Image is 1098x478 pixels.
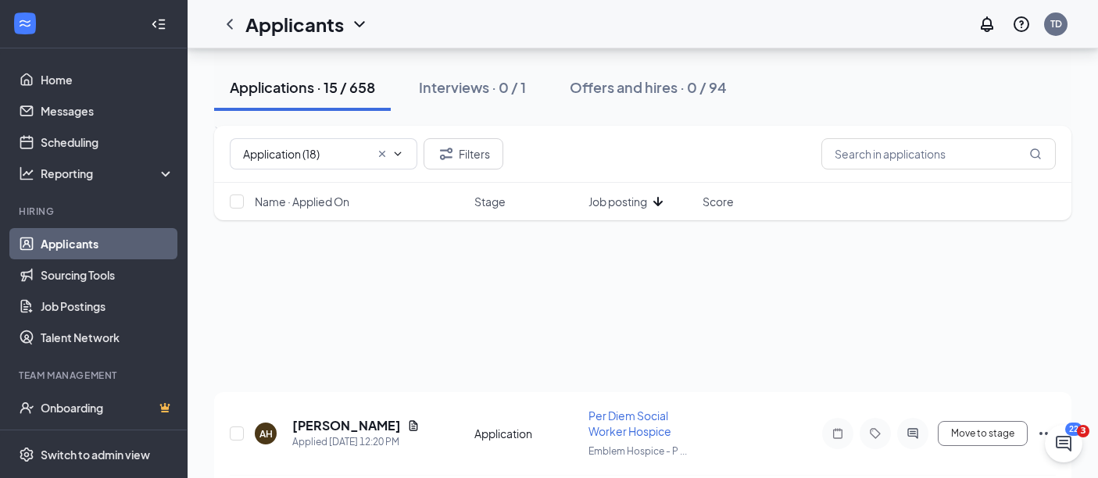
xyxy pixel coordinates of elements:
[19,205,171,218] div: Hiring
[588,445,687,457] span: Emblem Hospice - P ...
[230,77,375,97] div: Applications · 15 / 658
[151,16,166,32] svg: Collapse
[41,322,174,353] a: Talent Network
[41,64,174,95] a: Home
[419,77,526,97] div: Interviews · 0 / 1
[821,138,1056,169] input: Search in applications
[376,148,388,160] svg: Cross
[437,144,456,163] svg: Filter
[41,228,174,259] a: Applicants
[407,419,420,432] svg: Document
[350,15,369,34] svg: ChevronDown
[1077,425,1089,437] span: 3
[220,15,239,34] svg: ChevronLeft
[19,166,34,181] svg: Analysis
[474,194,506,209] span: Stage
[1037,424,1056,443] svg: Ellipses
[243,145,370,162] input: All Stages
[828,427,847,440] svg: Note
[1065,423,1082,436] div: 22
[588,408,671,438] span: Per Diem Social Worker Hospice
[41,447,150,462] div: Switch to admin view
[255,194,349,209] span: Name · Applied On
[903,427,922,440] svg: ActiveChat
[41,259,174,291] a: Sourcing Tools
[474,426,579,441] div: Application
[259,427,273,441] div: AH
[1012,15,1031,34] svg: QuestionInfo
[41,423,174,455] a: TeamCrown
[292,417,401,434] h5: [PERSON_NAME]
[17,16,33,31] svg: WorkstreamLogo
[41,392,174,423] a: OnboardingCrown
[938,421,1028,446] button: Move to stage
[245,11,344,37] h1: Applicants
[424,138,503,169] button: Filter Filters
[866,427,885,440] svg: Tag
[1029,148,1042,160] svg: MagnifyingGlass
[1045,425,1082,462] iframe: Intercom live chat
[649,192,667,211] svg: ArrowDown
[978,15,996,34] svg: Notifications
[1050,17,1062,30] div: TD
[19,369,171,382] div: Team Management
[392,148,404,160] svg: ChevronDown
[588,194,647,209] span: Job posting
[19,447,34,462] svg: Settings
[41,95,174,127] a: Messages
[41,166,175,181] div: Reporting
[41,291,174,322] a: Job Postings
[41,127,174,158] a: Scheduling
[570,77,727,97] div: Offers and hires · 0 / 94
[292,434,420,450] div: Applied [DATE] 12:20 PM
[703,194,734,209] span: Score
